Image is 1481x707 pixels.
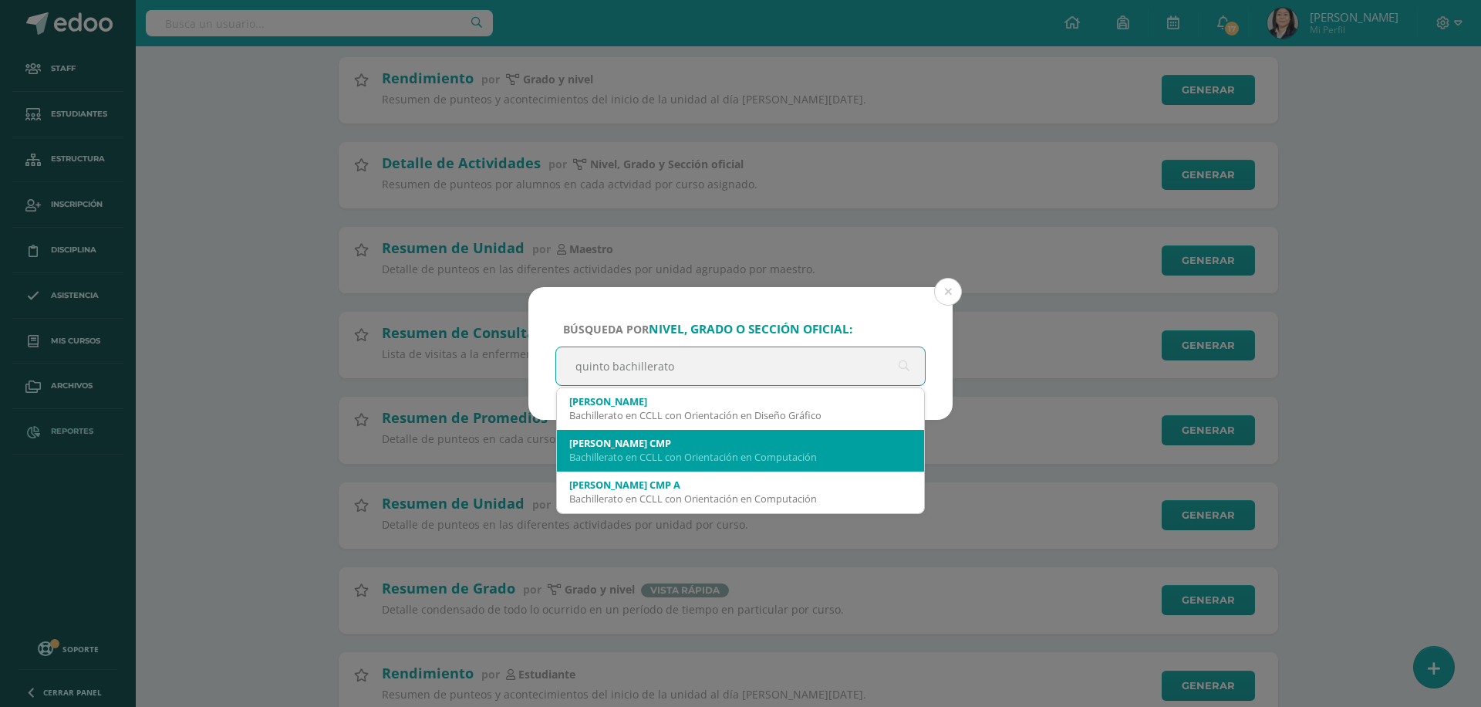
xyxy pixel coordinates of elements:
input: ej. Primero primaria, etc. [556,347,925,385]
div: [PERSON_NAME] [569,394,912,408]
button: Close (Esc) [934,278,962,306]
div: Bachillerato en CCLL con Orientación en Computación [569,450,912,464]
strong: nivel, grado o sección oficial: [649,321,852,337]
div: [PERSON_NAME] CMP A [569,478,912,492]
div: Bachillerato en CCLL con Orientación en Diseño Gráfico [569,408,912,422]
div: [PERSON_NAME] CMP [569,436,912,450]
span: Búsqueda por [563,322,852,337]
div: Bachillerato en CCLL con Orientación en Computación [569,492,912,506]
